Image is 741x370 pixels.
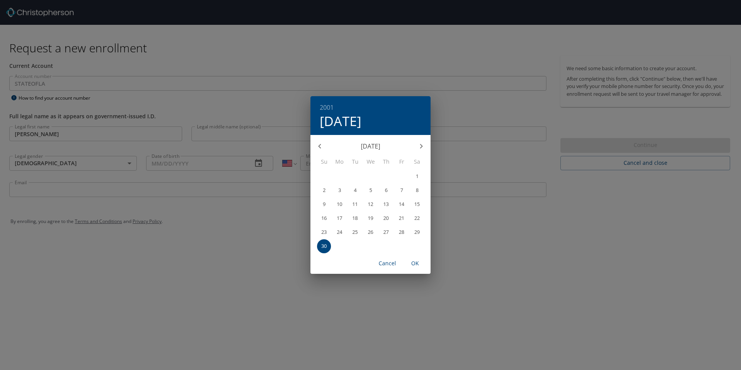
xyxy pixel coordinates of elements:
span: Su [317,157,331,166]
span: Sa [410,157,424,166]
span: Th [379,157,393,166]
button: 4 [348,183,362,197]
button: 27 [379,225,393,239]
p: 17 [337,216,342,221]
p: 30 [321,244,327,249]
p: 4 [354,188,357,193]
p: 3 [338,188,341,193]
button: 12 [364,197,377,211]
button: 6 [379,183,393,197]
p: 28 [399,230,404,235]
p: 15 [414,202,420,207]
span: Tu [348,157,362,166]
button: 5 [364,183,377,197]
p: 16 [321,216,327,221]
p: 10 [337,202,342,207]
button: 23 [317,225,331,239]
button: 2001 [320,102,334,113]
button: 18 [348,211,362,225]
p: 19 [368,216,373,221]
p: 26 [368,230,373,235]
p: 7 [400,188,403,193]
button: 20 [379,211,393,225]
button: 29 [410,225,424,239]
button: 1 [410,169,424,183]
p: 6 [385,188,388,193]
p: 24 [337,230,342,235]
button: 3 [333,183,346,197]
button: 24 [333,225,346,239]
p: 9 [323,202,326,207]
p: 29 [414,230,420,235]
button: 16 [317,211,331,225]
span: We [364,157,377,166]
p: 18 [352,216,358,221]
p: 1 [416,174,419,179]
button: 10 [333,197,346,211]
p: 25 [352,230,358,235]
p: 13 [383,202,389,207]
p: 27 [383,230,389,235]
button: 21 [395,211,408,225]
span: OK [406,259,424,268]
p: 14 [399,202,404,207]
p: 2 [323,188,326,193]
button: 9 [317,197,331,211]
button: Cancel [375,256,400,271]
p: 23 [321,230,327,235]
span: Fr [395,157,408,166]
button: [DATE] [320,113,361,129]
span: Mo [333,157,346,166]
button: 15 [410,197,424,211]
p: 8 [416,188,419,193]
p: [DATE] [329,142,412,151]
button: 30 [317,239,331,253]
button: 13 [379,197,393,211]
button: 8 [410,183,424,197]
p: 20 [383,216,389,221]
p: 5 [369,188,372,193]
button: 2 [317,183,331,197]
button: 11 [348,197,362,211]
button: 26 [364,225,377,239]
button: 22 [410,211,424,225]
button: OK [403,256,427,271]
p: 21 [399,216,404,221]
button: 19 [364,211,377,225]
p: 22 [414,216,420,221]
button: 17 [333,211,346,225]
button: 7 [395,183,408,197]
button: 28 [395,225,408,239]
button: 14 [395,197,408,211]
button: 25 [348,225,362,239]
span: Cancel [378,259,396,268]
p: 12 [368,202,373,207]
p: 11 [352,202,358,207]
